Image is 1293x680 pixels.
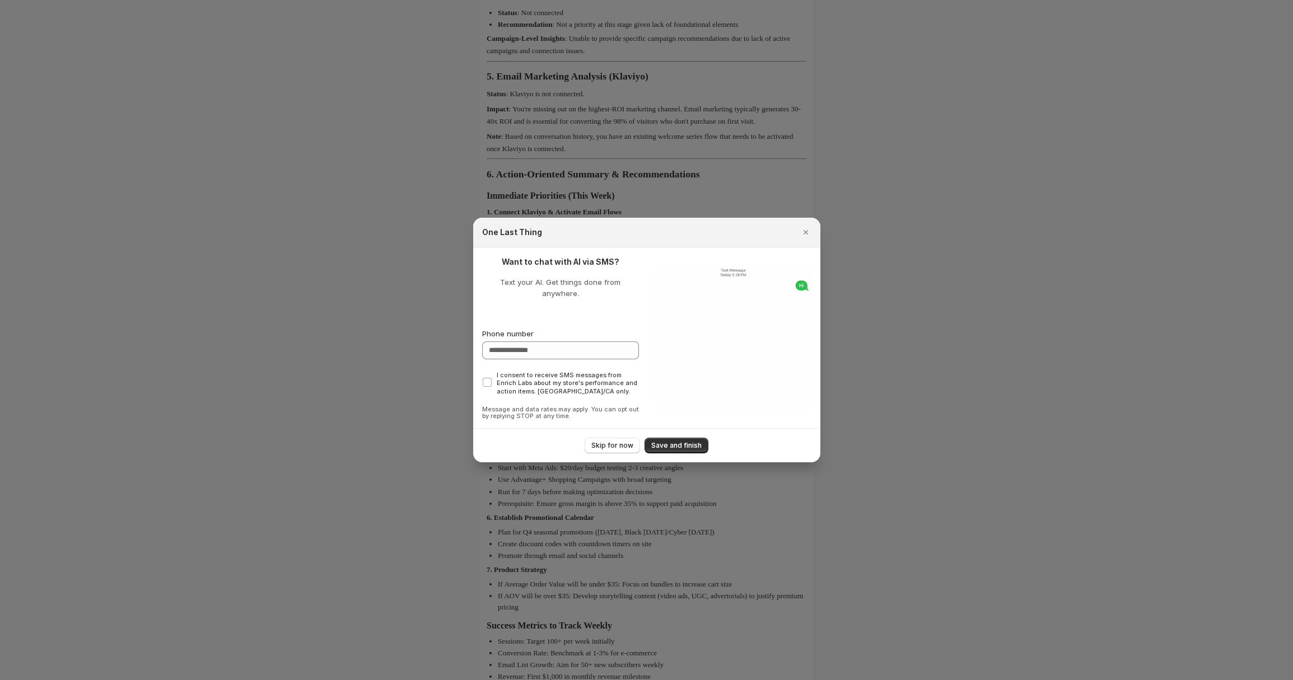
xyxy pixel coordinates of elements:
[798,224,814,240] button: Close
[482,276,639,299] p: Text your AI. Get things done from anywhere.
[482,256,639,268] p: Want to chat with AI via SMS?
[585,438,640,453] button: Skip for now
[482,329,534,338] span: Phone number
[651,441,702,450] span: Save and finish
[591,441,633,450] span: Skip for now
[482,227,542,238] h2: One Last Thing
[497,371,637,395] span: I consent to receive SMS messages from Enrich Labs about my store's performance and action items....
[655,264,811,411] img: SMS updates
[482,406,639,419] p: Message and data rates may apply. You can opt out by replying STOP at any time.
[645,438,708,453] button: Save and finish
